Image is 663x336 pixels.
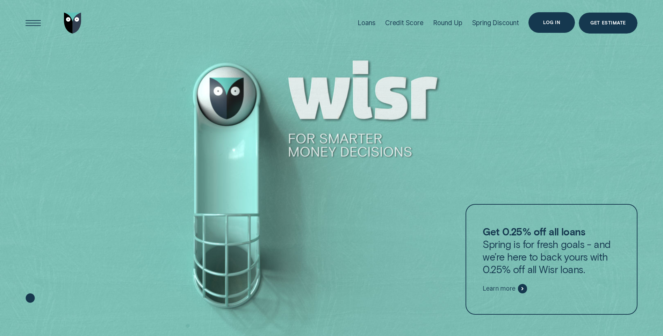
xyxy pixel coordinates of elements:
div: Loans [358,19,375,27]
span: Learn more [483,285,515,292]
button: Log in [528,12,575,33]
div: Round Up [433,19,462,27]
a: Get 0.25% off all loansSpring is for fresh goals - and we’re here to back yours with 0.25% off al... [466,204,637,314]
strong: Get 0.25% off all loans [483,225,585,238]
div: Spring Discount [472,19,519,27]
img: Wisr [64,13,81,34]
a: Get Estimate [579,13,637,34]
div: Credit Score [385,19,424,27]
p: Spring is for fresh goals - and we’re here to back yours with 0.25% off all Wisr loans. [483,225,620,276]
div: Log in [543,21,560,25]
button: Open Menu [23,13,44,34]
